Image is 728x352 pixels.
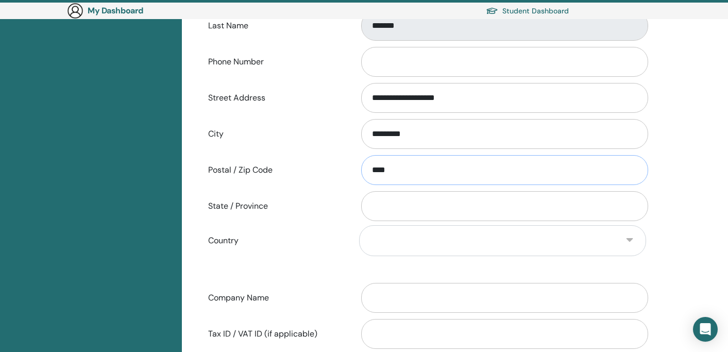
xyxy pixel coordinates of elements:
[486,7,498,15] img: graduation-cap.svg
[67,3,83,19] img: generic-user-icon.jpg
[486,4,569,18] a: Student Dashboard
[200,88,351,108] label: Street Address
[200,196,351,216] label: State / Province
[200,16,351,36] label: Last Name
[200,52,351,72] label: Phone Number
[200,288,351,308] label: Company Name
[88,6,191,15] h3: My Dashboard
[200,324,351,344] label: Tax ID / VAT ID (if applicable)
[200,160,351,180] label: Postal / Zip Code
[200,124,351,144] label: City
[200,231,351,250] label: Country
[693,317,718,342] div: Open Intercom Messenger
